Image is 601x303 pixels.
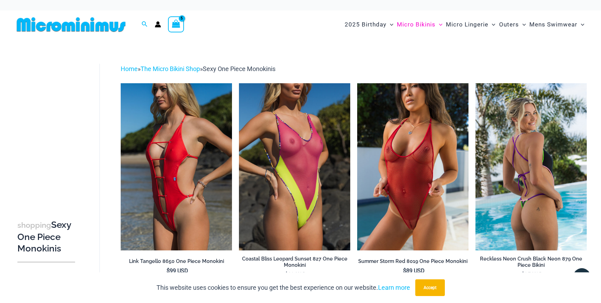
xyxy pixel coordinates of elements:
a: Micro BikinisMenu ToggleMenu Toggle [395,14,444,35]
a: Link Tangello 8650 One Piece Monokini 11Link Tangello 8650 One Piece Monokini 12Link Tangello 865... [121,83,232,250]
h2: Coastal Bliss Leopard Sunset 827 One Piece Monokini [239,256,350,269]
span: shopping [17,221,51,230]
span: Menu Toggle [488,16,495,33]
a: Micro LingerieMenu ToggleMenu Toggle [444,14,497,35]
span: $ [285,271,288,278]
span: 2025 Birthday [345,16,386,33]
a: Learn more [378,284,410,291]
span: » » [121,65,275,72]
a: Account icon link [155,21,161,28]
bdi: 95 USD [521,271,543,278]
span: Micro Bikinis [397,16,435,33]
a: OutersMenu ToggleMenu Toggle [497,14,528,35]
iframe: TrustedSite Certified [17,58,80,197]
span: $ [403,267,406,274]
a: Summer Storm Red 8019 One Piece 04Summer Storm Red 8019 One Piece 03Summer Storm Red 8019 One Pie... [357,83,468,250]
h2: Link Tangello 8650 One Piece Monokini [121,258,232,265]
img: Link Tangello 8650 One Piece Monokini 11 [121,83,232,250]
bdi: 99 USD [167,267,188,274]
a: 2025 BirthdayMenu ToggleMenu Toggle [343,14,395,35]
span: $ [521,271,524,278]
h2: Summer Storm Red 8019 One Piece Monokini [357,258,468,265]
a: Reckless Neon Crush Black Neon 879 One Piece Bikini [475,256,587,271]
a: The Micro Bikini Shop [141,65,200,72]
button: Accept [415,279,445,296]
span: Mens Swimwear [529,16,577,33]
nav: Site Navigation [342,13,587,36]
a: Coastal Bliss Leopard Sunset 827 One Piece Monokini [239,256,350,271]
a: Home [121,65,138,72]
a: Coastal Bliss Leopard Sunset 827 One Piece Monokini 06Coastal Bliss Leopard Sunset 827 One Piece ... [239,83,350,250]
a: Summer Storm Red 8019 One Piece Monokini [357,258,468,267]
img: Summer Storm Red 8019 One Piece 04 [357,83,468,250]
span: Menu Toggle [519,16,526,33]
bdi: 89 USD [285,271,306,278]
span: Outers [499,16,519,33]
span: Menu Toggle [386,16,393,33]
a: View Shopping Cart, 5 items [168,16,184,32]
a: Reckless Neon Crush Black Neon 879 One Piece 01Reckless Neon Crush Black Neon 879 One Piece 09Rec... [475,83,587,250]
span: Menu Toggle [435,16,442,33]
span: Sexy One Piece Monokinis [203,65,275,72]
img: Reckless Neon Crush Black Neon 879 One Piece 09 [475,83,587,250]
span: $ [167,267,170,274]
span: Menu Toggle [577,16,584,33]
h2: Reckless Neon Crush Black Neon 879 One Piece Bikini [475,256,587,269]
img: Coastal Bliss Leopard Sunset 827 One Piece Monokini 06 [239,83,350,250]
img: MM SHOP LOGO FLAT [14,17,128,32]
a: Search icon link [142,20,148,29]
a: Mens SwimwearMenu ToggleMenu Toggle [528,14,586,35]
span: Micro Lingerie [446,16,488,33]
p: This website uses cookies to ensure you get the best experience on our website. [157,282,410,293]
h3: Sexy One Piece Monokinis [17,219,75,255]
a: Link Tangello 8650 One Piece Monokini [121,258,232,267]
bdi: 89 USD [403,267,425,274]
